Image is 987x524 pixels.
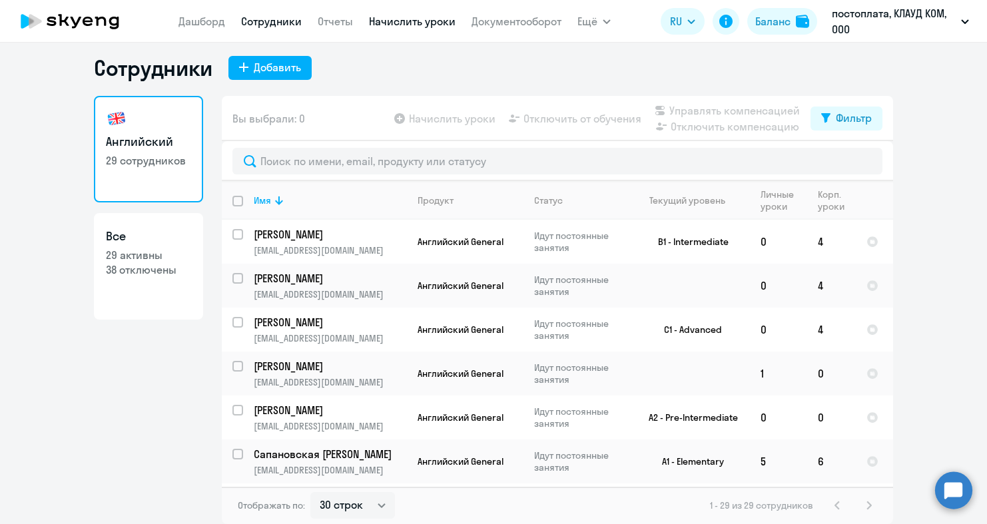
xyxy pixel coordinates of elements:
p: 29 сотрудников [106,153,191,168]
p: Идут постоянные занятия [534,230,625,254]
p: [EMAIL_ADDRESS][DOMAIN_NAME] [254,376,406,388]
td: 0 [750,308,807,352]
p: Идут постоянные занятия [534,318,625,342]
span: Английский General [418,455,503,467]
p: Идут постоянные занятия [534,274,625,298]
div: Корп. уроки [818,188,855,212]
a: Все29 активны38 отключены [94,213,203,320]
span: 1 - 29 из 29 сотрудников [710,499,813,511]
button: Балансbalance [747,8,817,35]
h3: Все [106,228,191,245]
a: [PERSON_NAME] [254,359,406,374]
div: Фильтр [836,110,872,126]
td: C1 - Advanced [626,308,750,352]
a: [PERSON_NAME] [254,227,406,242]
div: Текущий уровень [637,194,749,206]
td: 4 [807,220,856,264]
td: 0 [807,352,856,395]
img: balance [796,15,809,28]
td: B1 - Intermediate [626,220,750,264]
p: [EMAIL_ADDRESS][DOMAIN_NAME] [254,244,406,256]
p: [EMAIL_ADDRESS][DOMAIN_NAME] [254,464,406,476]
p: 29 активны [106,248,191,262]
p: Сапановская [PERSON_NAME] [254,447,404,461]
p: [PERSON_NAME] [254,403,404,417]
td: 5 [750,439,807,483]
div: Продукт [418,194,523,206]
a: Начислить уроки [369,15,456,28]
span: Ещё [577,13,597,29]
p: 38 отключены [106,262,191,277]
a: Документооборот [472,15,561,28]
span: Отображать по: [238,499,305,511]
a: [PERSON_NAME] [254,271,406,286]
a: [PERSON_NAME] [254,403,406,417]
h1: Сотрудники [94,55,212,81]
p: [EMAIL_ADDRESS][DOMAIN_NAME] [254,332,406,344]
span: Английский General [418,324,503,336]
p: постоплата, КЛАУД КОМ, ООО [832,5,956,37]
p: [PERSON_NAME] [254,359,404,374]
a: Сотрудники [241,15,302,28]
div: Личные уроки [761,188,807,212]
td: 0 [750,220,807,264]
td: 0 [750,264,807,308]
p: [PERSON_NAME] [254,271,404,286]
span: Английский General [418,411,503,423]
div: Статус [534,194,563,206]
td: 4 [807,308,856,352]
input: Поиск по имени, email, продукту или статусу [232,148,882,174]
a: Дашборд [178,15,225,28]
p: [PERSON_NAME] [254,315,404,330]
p: [EMAIL_ADDRESS][DOMAIN_NAME] [254,420,406,432]
div: Имя [254,194,271,206]
span: RU [670,13,682,29]
a: [PERSON_NAME] [254,315,406,330]
td: A2 - Pre-Intermediate [626,395,750,439]
a: Английский29 сотрудников [94,96,203,202]
div: Текущий уровень [649,194,725,206]
span: Английский General [418,236,503,248]
img: english [106,108,127,129]
h3: Английский [106,133,191,150]
span: Английский General [418,280,503,292]
button: постоплата, КЛАУД КОМ, ООО [825,5,976,37]
button: RU [661,8,705,35]
button: Добавить [228,56,312,80]
p: Идут постоянные занятия [534,405,625,429]
a: Отчеты [318,15,353,28]
td: 0 [750,395,807,439]
div: Личные уроки [761,188,798,212]
span: Английский General [418,368,503,380]
div: Баланс [755,13,791,29]
p: Идут постоянные занятия [534,449,625,473]
div: Продукт [418,194,454,206]
div: Корп. уроки [818,188,846,212]
p: [PERSON_NAME] [254,227,404,242]
td: A1 - Elementary [626,439,750,483]
button: Ещё [577,8,611,35]
td: 4 [807,264,856,308]
button: Фильтр [811,107,882,131]
p: [EMAIL_ADDRESS][DOMAIN_NAME] [254,288,406,300]
td: 6 [807,439,856,483]
div: Статус [534,194,625,206]
td: 0 [807,395,856,439]
p: Идут постоянные занятия [534,362,625,386]
td: 1 [750,352,807,395]
div: Добавить [254,59,301,75]
span: Вы выбрали: 0 [232,111,305,127]
a: Сапановская [PERSON_NAME] [254,447,406,461]
div: Имя [254,194,406,206]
